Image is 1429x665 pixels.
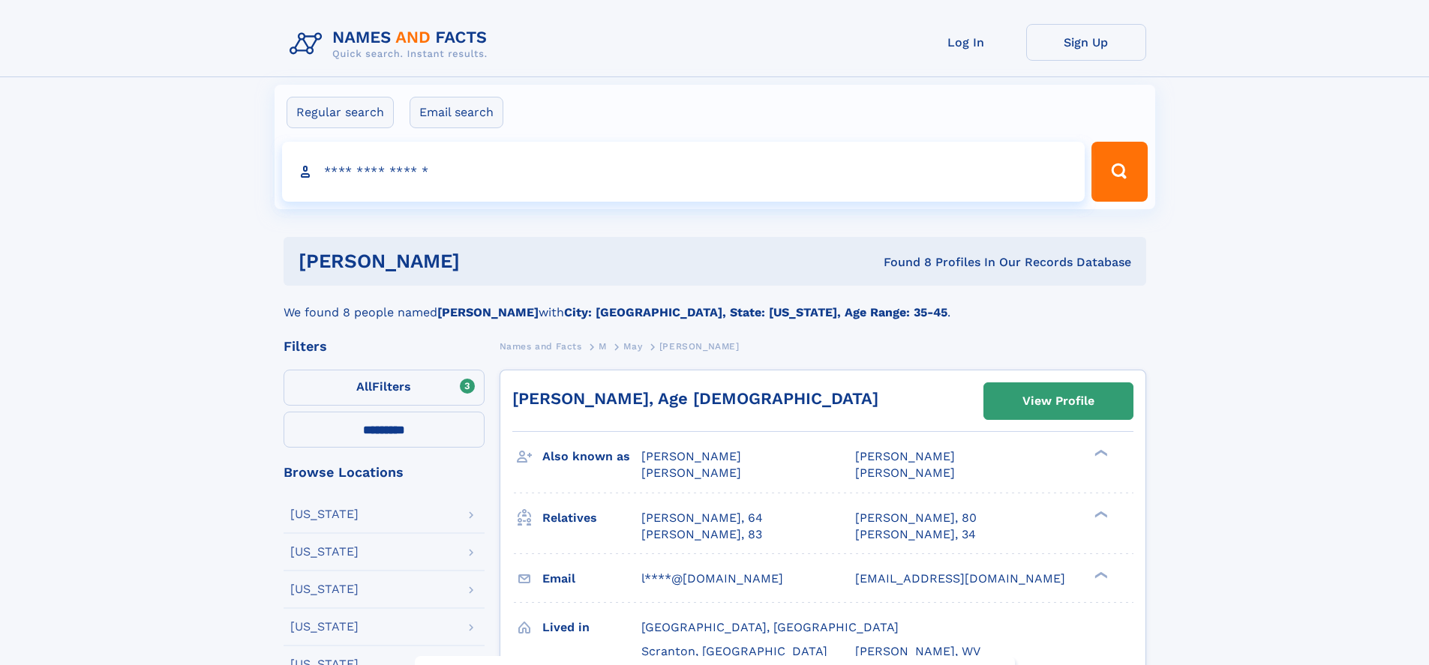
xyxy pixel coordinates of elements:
[659,341,740,352] span: [PERSON_NAME]
[410,97,503,128] label: Email search
[290,546,359,558] div: [US_STATE]
[284,466,485,479] div: Browse Locations
[542,444,641,469] h3: Also known as
[1091,570,1109,580] div: ❯
[641,449,741,463] span: [PERSON_NAME]
[1026,24,1146,61] a: Sign Up
[1091,142,1147,202] button: Search Button
[500,337,582,355] a: Names and Facts
[855,526,976,543] a: [PERSON_NAME], 34
[542,505,641,531] h3: Relatives
[284,340,485,353] div: Filters
[671,254,1131,271] div: Found 8 Profiles In Our Records Database
[287,97,394,128] label: Regular search
[855,510,977,526] a: [PERSON_NAME], 80
[284,286,1146,322] div: We found 8 people named with .
[356,379,372,394] span: All
[282,142,1085,202] input: search input
[284,370,485,406] label: Filters
[623,341,642,352] span: May
[599,341,607,352] span: M
[623,337,642,355] a: May
[855,644,980,658] span: [PERSON_NAME], WV
[542,566,641,592] h3: Email
[512,389,878,408] a: [PERSON_NAME], Age [DEMOGRAPHIC_DATA]
[641,620,899,634] span: [GEOGRAPHIC_DATA], [GEOGRAPHIC_DATA]
[290,621,359,633] div: [US_STATE]
[1022,384,1094,418] div: View Profile
[542,615,641,640] h3: Lived in
[1091,509,1109,519] div: ❯
[855,449,955,463] span: [PERSON_NAME]
[641,466,741,480] span: [PERSON_NAME]
[599,337,607,355] a: M
[290,508,359,520] div: [US_STATE]
[855,466,955,480] span: [PERSON_NAME]
[641,510,763,526] a: [PERSON_NAME], 64
[984,383,1133,419] a: View Profile
[1091,448,1109,458] div: ❯
[299,252,672,271] h1: [PERSON_NAME]
[290,583,359,595] div: [US_STATE]
[641,526,762,543] a: [PERSON_NAME], 83
[855,571,1065,586] span: [EMAIL_ADDRESS][DOMAIN_NAME]
[284,24,500,64] img: Logo Names and Facts
[437,305,539,319] b: [PERSON_NAME]
[906,24,1026,61] a: Log In
[641,644,827,658] span: Scranton, [GEOGRAPHIC_DATA]
[564,305,947,319] b: City: [GEOGRAPHIC_DATA], State: [US_STATE], Age Range: 35-45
